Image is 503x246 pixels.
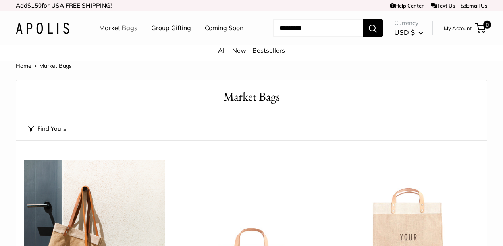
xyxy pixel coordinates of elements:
[28,88,475,105] h1: Market Bags
[461,2,487,9] a: Email Us
[151,22,191,34] a: Group Gifting
[363,19,383,37] button: Search
[39,62,72,69] span: Market Bags
[394,28,415,36] span: USD $
[16,23,69,34] img: Apolis
[218,46,226,54] a: All
[27,2,42,9] span: $150
[394,17,423,29] span: Currency
[390,2,424,9] a: Help Center
[28,123,66,134] button: Find Yours
[476,23,486,33] a: 0
[444,23,472,33] a: My Account
[205,22,243,34] a: Coming Soon
[16,62,31,69] a: Home
[483,21,491,29] span: 0
[273,19,363,37] input: Search...
[99,22,137,34] a: Market Bags
[394,26,423,39] button: USD $
[252,46,285,54] a: Bestsellers
[232,46,246,54] a: New
[16,61,72,71] nav: Breadcrumb
[431,2,455,9] a: Text Us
